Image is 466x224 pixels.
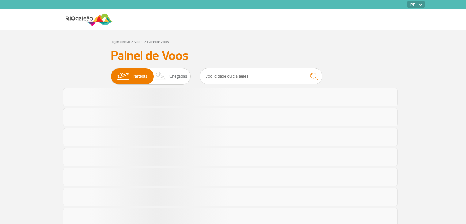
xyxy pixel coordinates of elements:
img: slider-desembarque [152,68,170,84]
a: Página Inicial [111,40,130,44]
h3: Painel de Voos [111,48,356,64]
span: Chegadas [169,68,187,84]
a: Voos [134,40,142,44]
a: > [131,38,133,45]
input: Voo, cidade ou cia aérea [200,68,322,84]
img: slider-embarque [113,68,133,84]
span: Partidas [133,68,147,84]
a: Painel de Voos [147,40,169,44]
a: > [144,38,146,45]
